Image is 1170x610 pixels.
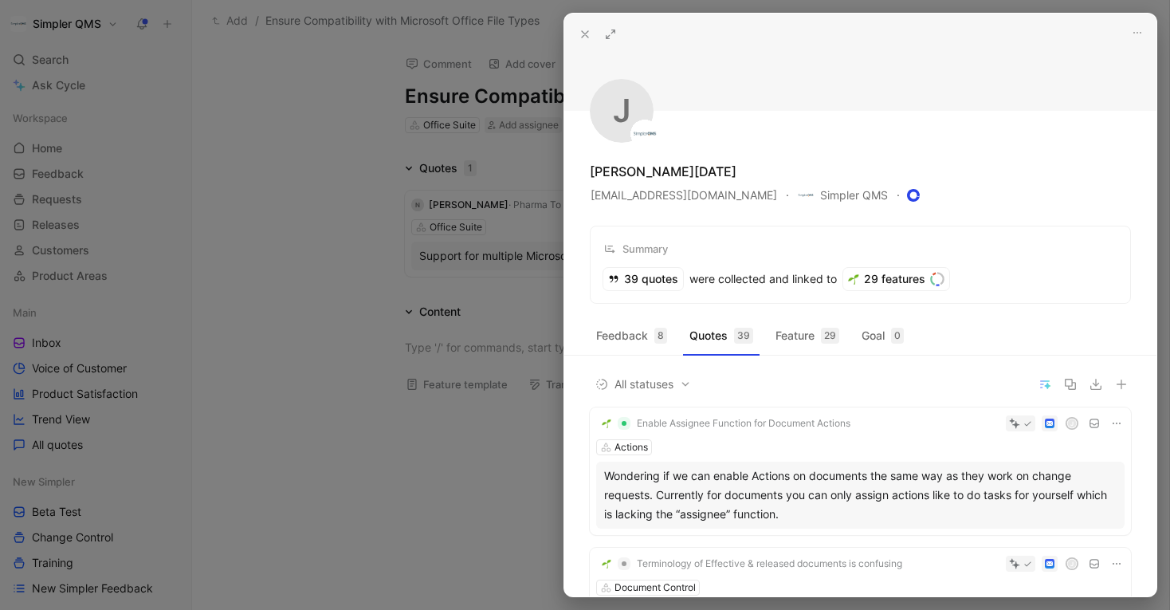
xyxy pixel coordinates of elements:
[590,162,736,181] div: [PERSON_NAME][DATE]
[591,186,777,205] span: [EMAIL_ADDRESS][DOMAIN_NAME]
[590,374,697,395] button: All statuses
[798,186,888,205] span: Simpler QMS
[590,185,778,206] button: [EMAIL_ADDRESS][DOMAIN_NAME]
[637,417,850,430] span: Enable Assignee Function for Document Actions
[637,557,902,570] span: Terminology of Effective & released documents is confusing
[590,79,654,143] div: J
[590,323,673,348] button: Feedback
[604,466,1117,524] div: Wondering if we can enable Actions on documents the same way as they work on change requests. Cur...
[596,414,856,433] button: 🌱Enable Assignee Function for Document Actions
[891,328,904,344] div: 0
[855,323,910,348] button: Goal
[1067,559,1078,569] div: j
[654,328,667,344] div: 8
[843,268,949,290] div: 29 features
[602,559,611,569] img: 🌱
[734,328,753,344] div: 39
[848,274,859,285] img: 🌱
[603,239,668,258] div: Summary
[683,323,760,348] button: Quotes
[614,439,648,455] div: Actions
[596,554,908,573] button: 🌱Terminology of Effective & released documents is confusing
[798,187,814,203] img: logo
[797,184,889,207] button: logoSimpler QMS
[821,328,839,344] div: 29
[603,268,837,290] div: were collected and linked to
[614,580,696,596] div: Document Control
[769,323,846,348] button: Feature
[603,268,683,290] div: 39 quotes
[633,122,657,146] img: logo
[797,185,889,206] button: logoSimpler QMS
[602,419,611,428] img: 🌱
[595,375,691,394] span: All statuses
[1067,419,1078,429] div: j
